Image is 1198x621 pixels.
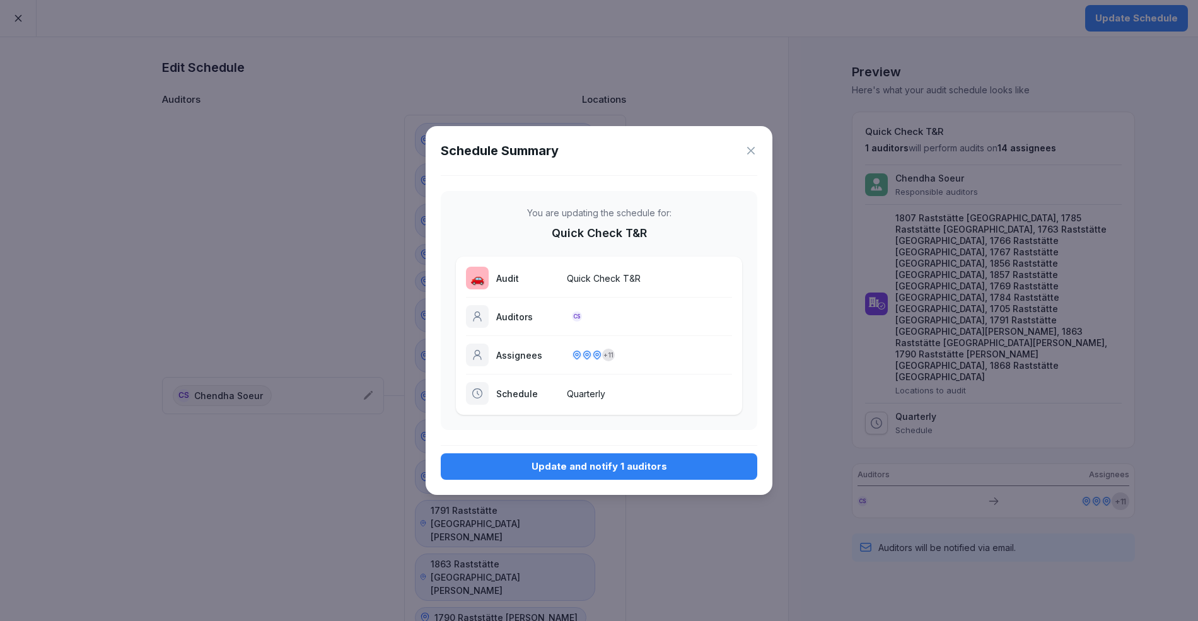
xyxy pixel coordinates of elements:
[496,387,559,400] p: Schedule
[567,387,732,400] p: Quarterly
[441,141,559,160] h1: Schedule Summary
[567,272,732,285] p: Quick Check T&R
[441,453,757,480] button: Update and notify 1 auditors
[496,349,559,362] p: Assignees
[572,311,582,322] div: CS
[496,272,559,285] p: Audit
[527,206,672,219] p: You are updating the schedule for:
[496,310,559,323] p: Auditors
[602,349,615,361] div: + 11
[451,460,747,473] div: Update and notify 1 auditors
[470,270,484,287] p: 🚗
[552,224,647,241] p: Quick Check T&R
